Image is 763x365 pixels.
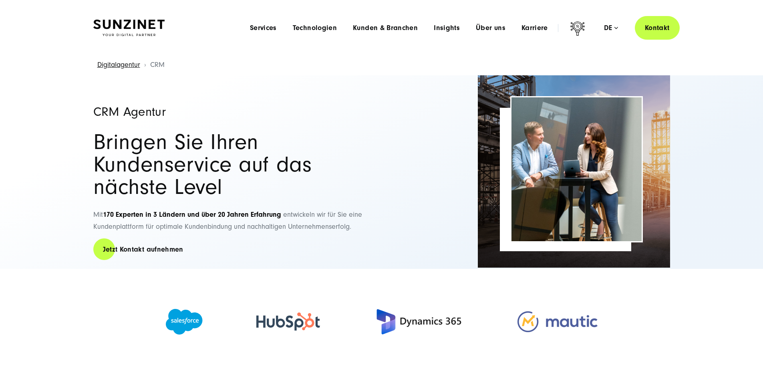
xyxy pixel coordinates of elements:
[511,97,642,241] img: CRM Agentur Header | Kunde und Berater besprechen etwas an einem Laptop
[517,311,598,332] img: Mautic Agentur - Full-Service CRM Agentur SUNZINET
[374,296,464,347] img: Microsoft Dynamics Agentur 365 - Full-Service CRM Agentur SUNZINET
[150,60,165,69] span: CRM
[293,24,337,32] a: Technologien
[166,309,203,335] img: Salesforce Partner Agentur - Full-Service CRM Agentur SUNZINET
[93,238,193,261] a: Jetzt Kontakt aufnehmen
[478,75,670,268] img: Full-Service CRM Agentur SUNZINET
[93,131,374,198] h2: Bringen Sie Ihren Kundenservice auf das nächste Level
[93,20,165,36] img: SUNZINET Full Service Digital Agentur
[476,24,505,32] a: Über uns
[604,24,618,32] div: de
[256,313,320,331] img: HubSpot Gold Partner Agentur - Full-Service CRM Agentur SUNZINET
[353,24,418,32] a: Kunden & Branchen
[521,24,548,32] a: Karriere
[93,105,374,118] h1: CRM Agentur
[434,24,460,32] a: Insights
[103,210,281,219] strong: 170 Experten in 3 Ländern und über 20 Jahren Erfahrung
[97,60,140,69] a: Digitalagentur
[635,16,680,40] a: Kontakt
[93,75,374,269] div: Mit entwickeln wir für Sie eine Kundenplattform für optimale Kundenbindung und nachhaltigen Unter...
[250,24,277,32] a: Services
